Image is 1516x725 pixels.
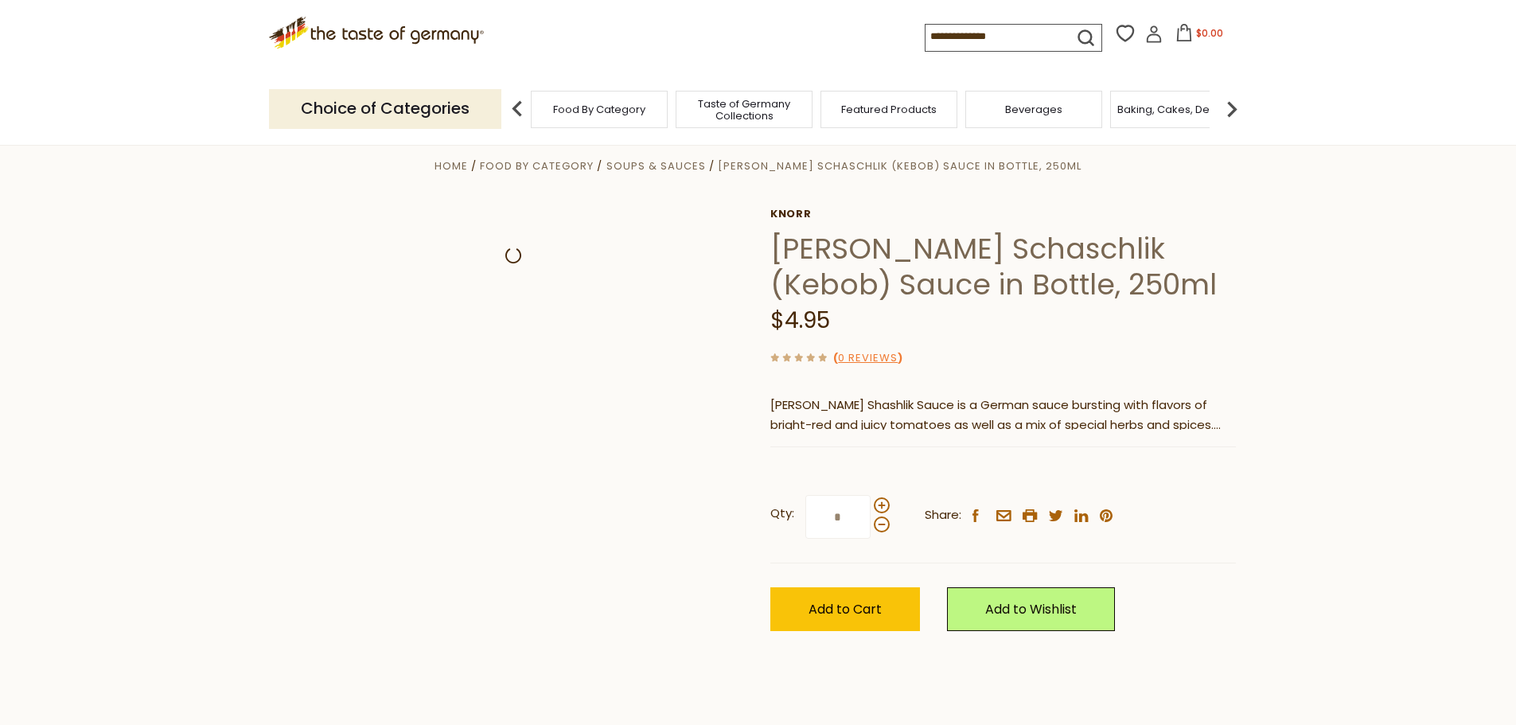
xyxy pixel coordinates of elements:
span: [PERSON_NAME] Shashlik Sauce is a German sauce bursting with flavors of bright-red and juicy toma... [770,396,1225,473]
input: Qty: [805,495,871,539]
img: next arrow [1216,93,1248,125]
span: $4.95 [770,305,830,336]
a: Home [435,158,468,173]
a: Add to Wishlist [947,587,1115,631]
span: Add to Cart [809,600,882,618]
a: Food By Category [480,158,594,173]
a: [PERSON_NAME] Schaschlik (Kebob) Sauce in Bottle, 250ml [718,158,1081,173]
button: Add to Cart [770,587,920,631]
a: Food By Category [553,103,645,115]
a: Soups & Sauces [606,158,706,173]
button: $0.00 [1166,24,1233,48]
a: Taste of Germany Collections [680,98,808,122]
h1: [PERSON_NAME] Schaschlik (Kebob) Sauce in Bottle, 250ml [770,231,1236,302]
a: Beverages [1005,103,1062,115]
a: 0 Reviews [838,350,898,367]
span: $0.00 [1196,26,1223,40]
span: ( ) [833,350,902,365]
span: Share: [925,505,961,525]
strong: Qty: [770,504,794,524]
img: previous arrow [501,93,533,125]
p: Choice of Categories [269,89,501,128]
a: Featured Products [841,103,937,115]
a: Baking, Cakes, Desserts [1117,103,1241,115]
a: Knorr [770,208,1236,220]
